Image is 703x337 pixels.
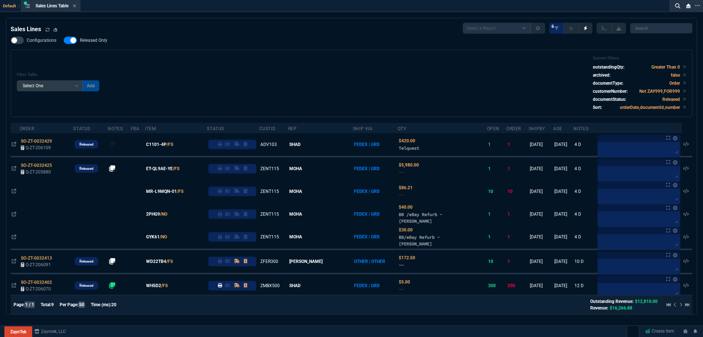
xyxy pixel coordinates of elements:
[487,274,506,298] td: 300
[529,133,553,157] td: [DATE]
[399,169,404,175] span: --
[610,305,632,311] span: $16,266.88
[73,3,76,9] nx-icon: Close Tab
[260,142,277,147] span: ADV103
[60,302,78,307] span: Per Page:
[260,259,278,264] span: ZFER300
[553,126,562,132] div: Age
[109,260,116,265] nx-fornida-erp-notes: number
[161,282,168,289] a: /FS
[260,283,280,288] span: ZMBX500
[506,274,529,298] td: 200
[12,166,16,171] nx-icon: Open In Opposite Panel
[26,169,51,175] span: Q-ZT-205880
[111,302,116,307] span: 20
[399,138,415,143] span: Quoted Cost
[289,189,302,194] span: MOHA
[20,126,34,132] div: Order
[399,279,410,285] span: Quoted Cost
[551,23,554,29] span: 6
[21,139,52,144] span: SO-ZT-0032429
[91,302,111,307] span: Time (ms):
[529,249,553,274] td: [DATE]
[167,141,173,148] a: /FS
[487,203,506,226] td: 1
[32,328,68,335] a: msbcCompanyName
[160,234,167,240] a: /NO
[590,299,633,304] span: Outstanding Revenue:
[25,301,35,308] span: 1 / 1
[21,280,52,285] span: SO-ZT-0032402
[354,259,385,264] span: OTHER | OTHER
[145,126,156,132] div: Item
[651,65,680,70] code: Greater Than 0
[593,56,686,61] h6: Current Filters
[12,283,16,288] nx-icon: Open In Opposite Panel
[260,189,279,194] span: ZENT115
[662,97,680,102] code: Released
[21,163,52,168] span: SO-ZT-0032425
[289,142,301,147] span: SHAD
[207,126,224,132] div: Status
[399,227,413,232] span: Quoted Cost
[288,126,297,132] div: Rep
[529,157,553,180] td: [DATE]
[695,2,700,9] nx-icon: Open New Tab
[399,192,404,198] span: --
[177,188,183,195] a: /FS
[353,126,373,132] div: Ship Via
[21,256,52,261] span: SO-ZT-0032413
[12,142,16,147] nx-icon: Open In Opposite Panel
[166,258,173,265] a: /FS
[17,72,99,77] h6: Filter Table
[79,166,93,172] p: Released
[289,234,302,239] span: MOHA
[506,226,529,249] td: 1
[289,166,302,171] span: MOHA
[593,72,610,78] p: archived:
[289,259,323,264] span: [PERSON_NAME]
[354,189,380,194] span: FEDEX | GRD
[73,126,90,132] div: Status
[573,126,588,132] div: Notes
[635,299,658,304] span: $12,810.00
[109,167,116,172] nx-fornida-erp-notes: number
[639,89,680,94] code: Not ZAY999,FOR999
[593,88,628,95] p: customerNumber:
[80,37,107,43] span: Released Only
[487,249,506,274] td: 10
[79,259,93,264] p: Released
[14,302,25,307] span: Page:
[399,234,440,246] span: BB/eBay Refurb - Brian
[506,126,521,132] div: Order
[593,104,602,111] p: Sort:
[487,157,506,180] td: 1
[108,126,123,132] div: Notes
[399,145,419,151] span: Telquest
[529,180,553,203] td: [DATE]
[160,211,167,217] a: /NO
[593,96,626,103] p: documentStatus:
[529,226,553,249] td: [DATE]
[672,1,683,10] nx-icon: Search
[289,212,302,217] span: MOHA
[27,37,56,43] span: Configurations
[506,157,529,180] td: 1
[553,249,573,274] td: [DATE]
[573,157,596,180] td: 4 D
[260,212,279,217] span: ZENT115
[12,259,16,264] nx-icon: Open In Opposite Panel
[642,326,677,337] a: Create Item
[683,1,693,10] nx-icon: Close Workbench
[620,105,680,110] code: orderDate,documentId,number
[671,73,680,78] code: false
[573,226,596,249] td: 4 D
[593,64,624,70] p: outstandingQty:
[553,203,573,226] td: [DATE]
[573,249,596,274] td: 10 D
[399,205,413,210] span: Quoted Cost
[131,126,140,132] div: FBA
[354,234,380,239] span: FEDEX | GRD
[399,286,404,292] span: --
[26,145,51,150] span: Q-ZT-206109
